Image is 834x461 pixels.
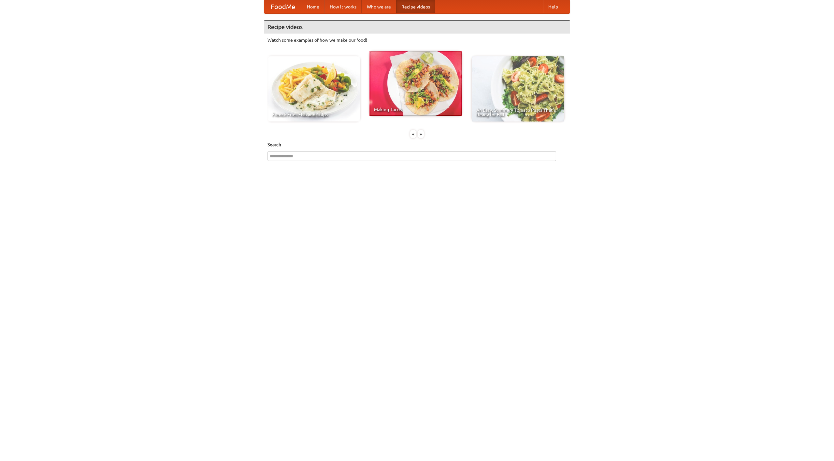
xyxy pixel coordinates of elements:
[324,0,362,13] a: How it works
[267,56,360,122] a: French Fries Fish and Chips
[369,51,462,116] a: Making Tacos
[476,108,560,117] span: An Easy, Summery Tomato Pasta That's Ready for Fall
[362,0,396,13] a: Who we are
[374,107,457,112] span: Making Tacos
[418,130,424,138] div: »
[410,130,416,138] div: «
[396,0,435,13] a: Recipe videos
[272,112,355,117] span: French Fries Fish and Chips
[264,21,570,34] h4: Recipe videos
[302,0,324,13] a: Home
[543,0,563,13] a: Help
[267,141,567,148] h5: Search
[472,56,564,122] a: An Easy, Summery Tomato Pasta That's Ready for Fall
[264,0,302,13] a: FoodMe
[267,37,567,43] p: Watch some examples of how we make our food!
